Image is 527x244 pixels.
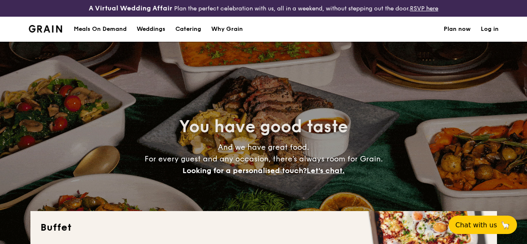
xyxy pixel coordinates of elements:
a: RSVP here [410,5,438,12]
button: Chat with us🦙 [449,216,517,234]
a: Plan now [444,17,471,42]
a: Logotype [29,25,62,33]
a: Log in [481,17,499,42]
span: Let's chat. [307,166,345,175]
a: Why Grain [206,17,248,42]
a: Weddings [132,17,170,42]
img: Grain [29,25,62,33]
h1: Catering [175,17,201,42]
div: Meals On Demand [74,17,127,42]
div: Why Grain [211,17,243,42]
span: Chat with us [455,221,497,229]
a: Meals On Demand [69,17,132,42]
div: Plan the perfect celebration with us, all in a weekend, without stepping out the door. [88,3,439,13]
h4: A Virtual Wedding Affair [89,3,172,13]
div: Weddings [137,17,165,42]
a: Catering [170,17,206,42]
h2: Buffet [40,221,487,234]
span: 🦙 [500,220,510,230]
